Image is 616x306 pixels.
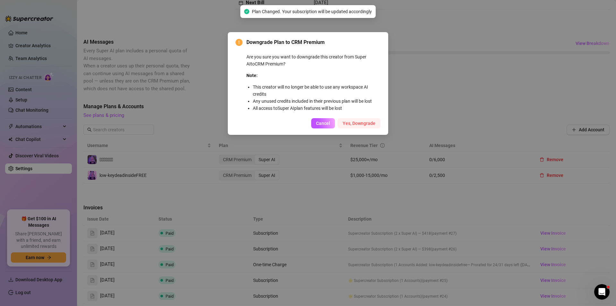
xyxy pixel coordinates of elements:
button: Cancel [311,118,335,128]
li: Any unused credits included in their previous plan will be lost [253,98,381,105]
button: Yes, Downgrade [338,118,381,128]
span: Cancel [316,121,330,126]
strong: Note: [246,73,258,78]
span: Plan Changed. Your subscription will be updated accordingly [252,8,372,15]
span: check-circle [244,9,249,14]
span: Yes, Downgrade [343,121,375,126]
p: Are you sure you want to downgrade this creator from Super AI to CRM Premium ? [246,53,381,67]
li: All access to Super AI plan features will be lost [253,105,381,112]
iframe: Intercom live chat [594,284,610,300]
span: Downgrade Plan to CRM Premium [246,39,381,46]
span: exclamation-circle [235,39,243,46]
li: This creator will no longer be able to use any workspace AI credits [253,83,381,98]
